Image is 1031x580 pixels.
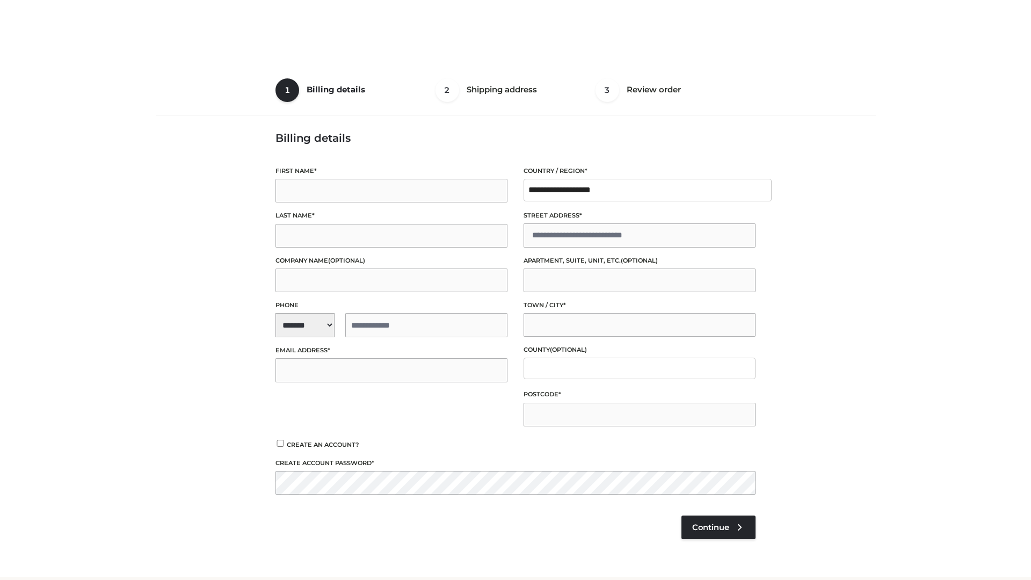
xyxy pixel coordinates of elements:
span: (optional) [550,346,587,353]
a: Continue [681,516,756,539]
label: Company name [275,256,507,266]
span: Review order [627,84,681,95]
label: Email address [275,345,507,356]
label: Country / Region [524,166,756,176]
label: Last name [275,211,507,221]
input: Create an account? [275,440,285,447]
span: (optional) [621,257,658,264]
label: Create account password [275,458,756,468]
span: Continue [692,523,729,532]
span: Billing details [307,84,365,95]
span: (optional) [328,257,365,264]
label: First name [275,166,507,176]
span: Create an account? [287,441,359,448]
h3: Billing details [275,132,756,144]
span: Shipping address [467,84,537,95]
label: Postcode [524,389,756,400]
label: Apartment, suite, unit, etc. [524,256,756,266]
label: Town / City [524,300,756,310]
span: 1 [275,78,299,102]
label: County [524,345,756,355]
label: Street address [524,211,756,221]
span: 3 [596,78,619,102]
label: Phone [275,300,507,310]
span: 2 [435,78,459,102]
